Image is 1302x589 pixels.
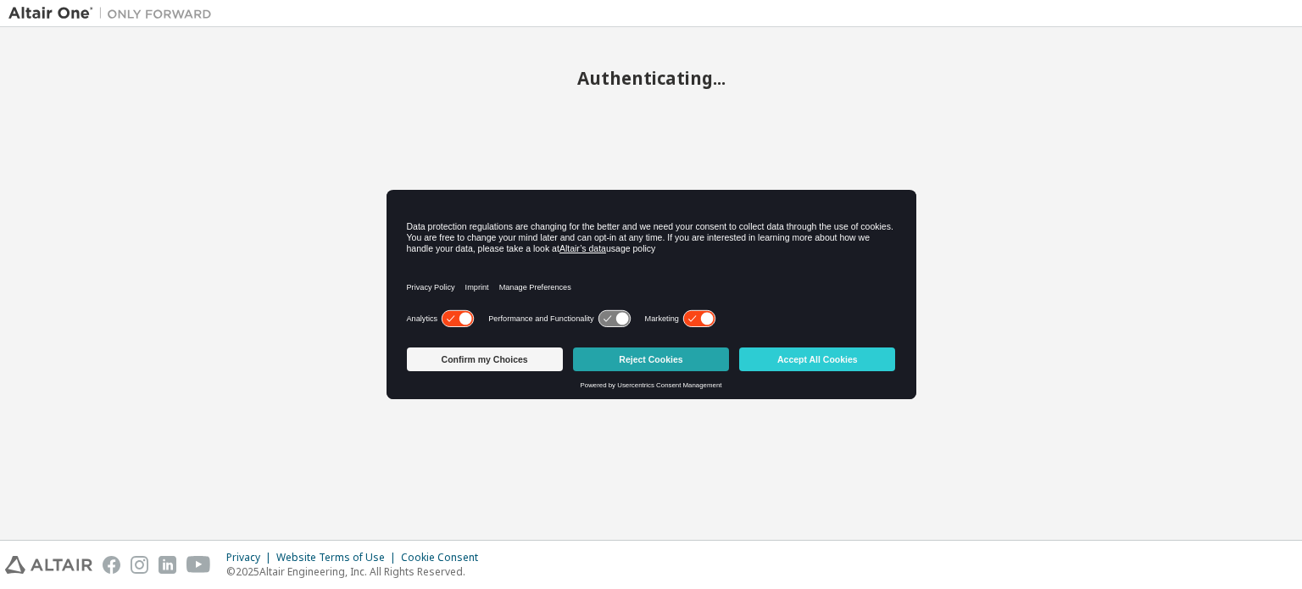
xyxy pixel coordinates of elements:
img: facebook.svg [103,556,120,574]
img: altair_logo.svg [5,556,92,574]
img: instagram.svg [131,556,148,574]
img: linkedin.svg [159,556,176,574]
div: Privacy [226,551,276,564]
img: Altair One [8,5,220,22]
h2: Authenticating... [8,67,1294,89]
div: Website Terms of Use [276,551,401,564]
div: Cookie Consent [401,551,488,564]
img: youtube.svg [186,556,211,574]
p: © 2025 Altair Engineering, Inc. All Rights Reserved. [226,564,488,579]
